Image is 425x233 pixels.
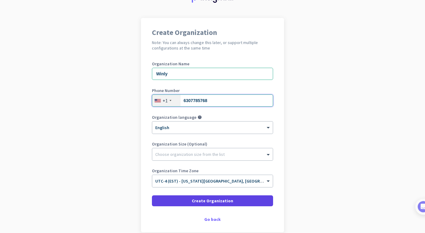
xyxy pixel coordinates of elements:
label: Organization Size (Optional) [152,142,273,146]
input: 201-555-0123 [152,94,273,107]
h2: Note: You can always change this later, or support multiple configurations at the same time [152,40,273,51]
label: Organization language [152,115,196,119]
span: Create Organization [192,198,233,204]
input: What is the name of your organization? [152,68,273,80]
button: Create Organization [152,195,273,206]
label: Organization Name [152,62,273,66]
div: +1 [163,98,168,104]
i: help [198,115,202,119]
label: Organization Time Zone [152,169,273,173]
div: Go back [152,217,273,221]
h1: Create Organization [152,29,273,36]
label: Phone Number [152,88,273,93]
